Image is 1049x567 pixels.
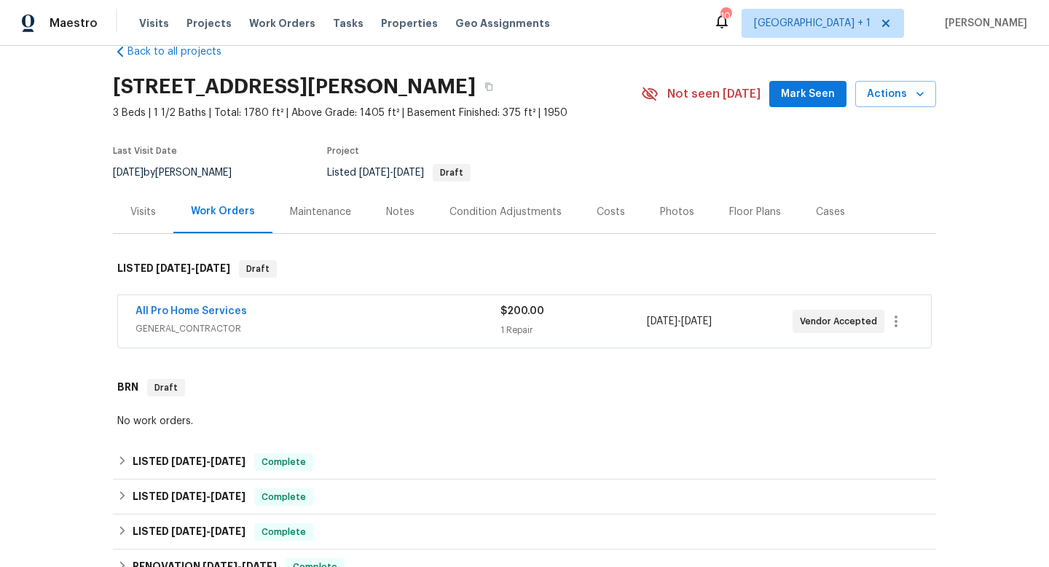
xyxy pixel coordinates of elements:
button: Mark Seen [769,81,846,108]
div: by [PERSON_NAME] [113,164,249,181]
span: Vendor Accepted [800,314,883,329]
span: [GEOGRAPHIC_DATA] + 1 [754,16,871,31]
span: - [647,314,712,329]
span: Geo Assignments [455,16,550,31]
div: LISTED [DATE]-[DATE]Complete [113,480,936,515]
span: $200.00 [500,306,544,316]
div: Photos [660,205,694,219]
a: All Pro Home Services [135,306,247,316]
span: Properties [381,16,438,31]
span: [DATE] [393,168,424,178]
div: Costs [597,205,625,219]
h6: BRN [117,379,138,396]
div: Work Orders [191,204,255,219]
span: Draft [240,262,275,276]
span: Last Visit Date [113,146,177,155]
span: [DATE] [195,263,230,273]
span: [DATE] [171,526,206,536]
span: [DATE] [211,526,245,536]
span: Work Orders [249,16,315,31]
span: Complete [256,455,312,469]
span: - [171,526,245,536]
span: - [171,456,245,466]
span: [DATE] [681,316,712,326]
div: Visits [130,205,156,219]
span: [DATE] [171,491,206,501]
h2: [STREET_ADDRESS][PERSON_NAME] [113,79,476,94]
span: - [359,168,424,178]
span: Not seen [DATE] [667,87,761,101]
div: LISTED [DATE]-[DATE]Draft [113,246,936,292]
a: Back to all projects [113,44,253,59]
span: Project [327,146,359,155]
div: 104 [720,9,731,23]
h6: LISTED [117,260,230,278]
span: Draft [434,168,469,177]
div: Notes [386,205,415,219]
span: - [171,491,245,501]
span: Mark Seen [781,85,835,103]
span: [DATE] [647,316,677,326]
span: Actions [867,85,924,103]
div: LISTED [DATE]-[DATE]Complete [113,445,936,480]
span: Draft [149,380,184,395]
span: 3 Beds | 1 1/2 Baths | Total: 1780 ft² | Above Grade: 1405 ft² | Basement Finished: 375 ft² | 1950 [113,106,641,120]
button: Actions [855,81,936,108]
div: LISTED [DATE]-[DATE]Complete [113,515,936,550]
div: Maintenance [290,205,351,219]
div: Floor Plans [729,205,781,219]
div: Condition Adjustments [449,205,562,219]
span: Visits [139,16,169,31]
span: [DATE] [211,456,245,466]
span: [DATE] [359,168,390,178]
span: [PERSON_NAME] [939,16,1027,31]
span: Complete [256,490,312,504]
div: 1 Repair [500,323,646,337]
button: Copy Address [476,74,502,100]
span: [DATE] [171,456,206,466]
span: Projects [186,16,232,31]
span: Listed [327,168,471,178]
span: GENERAL_CONTRACTOR [135,321,500,336]
span: [DATE] [156,263,191,273]
span: Tasks [333,18,364,28]
h6: LISTED [133,523,245,541]
div: BRN Draft [113,364,936,411]
h6: LISTED [133,453,245,471]
span: [DATE] [211,491,245,501]
span: - [156,263,230,273]
span: Maestro [50,16,98,31]
div: Cases [816,205,845,219]
span: [DATE] [113,168,144,178]
h6: LISTED [133,488,245,506]
div: No work orders. [117,414,932,429]
span: Complete [256,525,312,539]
